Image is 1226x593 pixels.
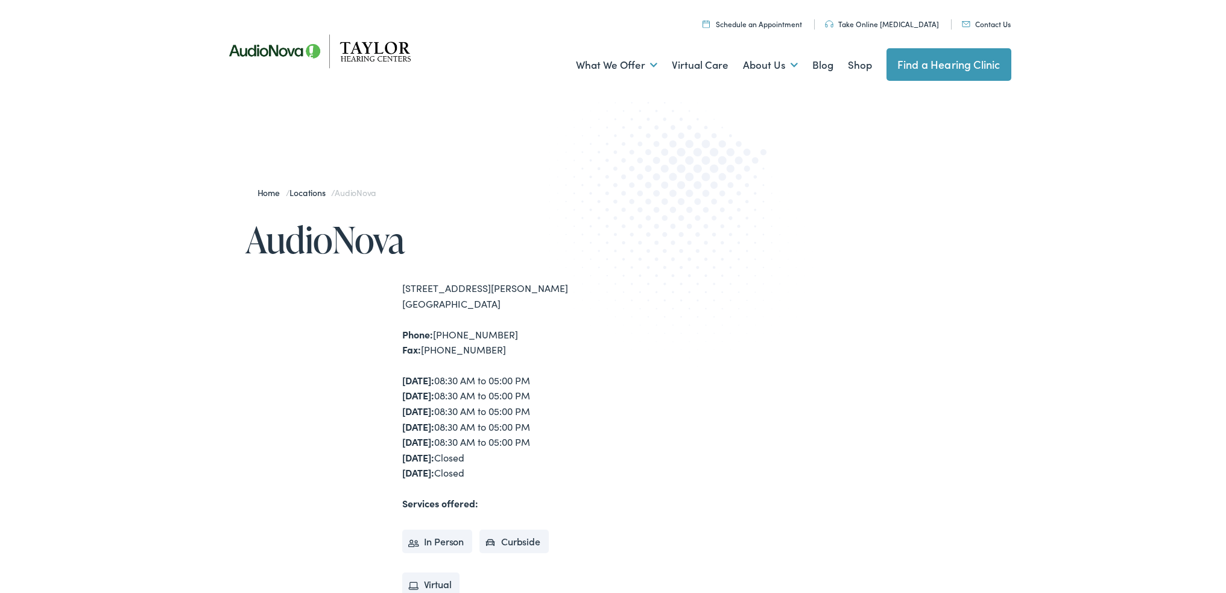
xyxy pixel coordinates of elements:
a: Locations [289,186,331,198]
a: Shop [848,43,872,87]
img: utility icon [703,20,710,28]
img: utility icon [962,21,970,27]
strong: [DATE]: [402,466,434,479]
li: In Person [402,530,473,554]
div: [STREET_ADDRESS][PERSON_NAME] [GEOGRAPHIC_DATA] [402,281,613,311]
li: Curbside [479,530,549,554]
div: [PHONE_NUMBER] [PHONE_NUMBER] [402,327,613,358]
strong: [DATE]: [402,420,434,433]
a: What We Offer [576,43,657,87]
span: AudioNova [335,186,376,198]
div: 08:30 AM to 05:00 PM 08:30 AM to 05:00 PM 08:30 AM to 05:00 PM 08:30 AM to 05:00 PM 08:30 AM to 0... [402,373,613,481]
strong: [DATE]: [402,451,434,464]
h1: AudioNova [245,220,613,259]
strong: [DATE]: [402,435,434,448]
a: Blog [812,43,833,87]
strong: [DATE]: [402,388,434,402]
strong: Services offered: [402,496,478,510]
strong: Phone: [402,328,433,341]
a: Take Online [MEDICAL_DATA] [825,19,939,29]
strong: [DATE]: [402,373,434,387]
a: Find a Hearing Clinic [886,48,1011,81]
a: Virtual Care [672,43,728,87]
a: Home [258,186,286,198]
strong: [DATE]: [402,404,434,417]
a: Schedule an Appointment [703,19,802,29]
img: utility icon [825,21,833,28]
span: / / [258,186,376,198]
strong: Fax: [402,343,421,356]
a: About Us [743,43,798,87]
a: Contact Us [962,19,1011,29]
